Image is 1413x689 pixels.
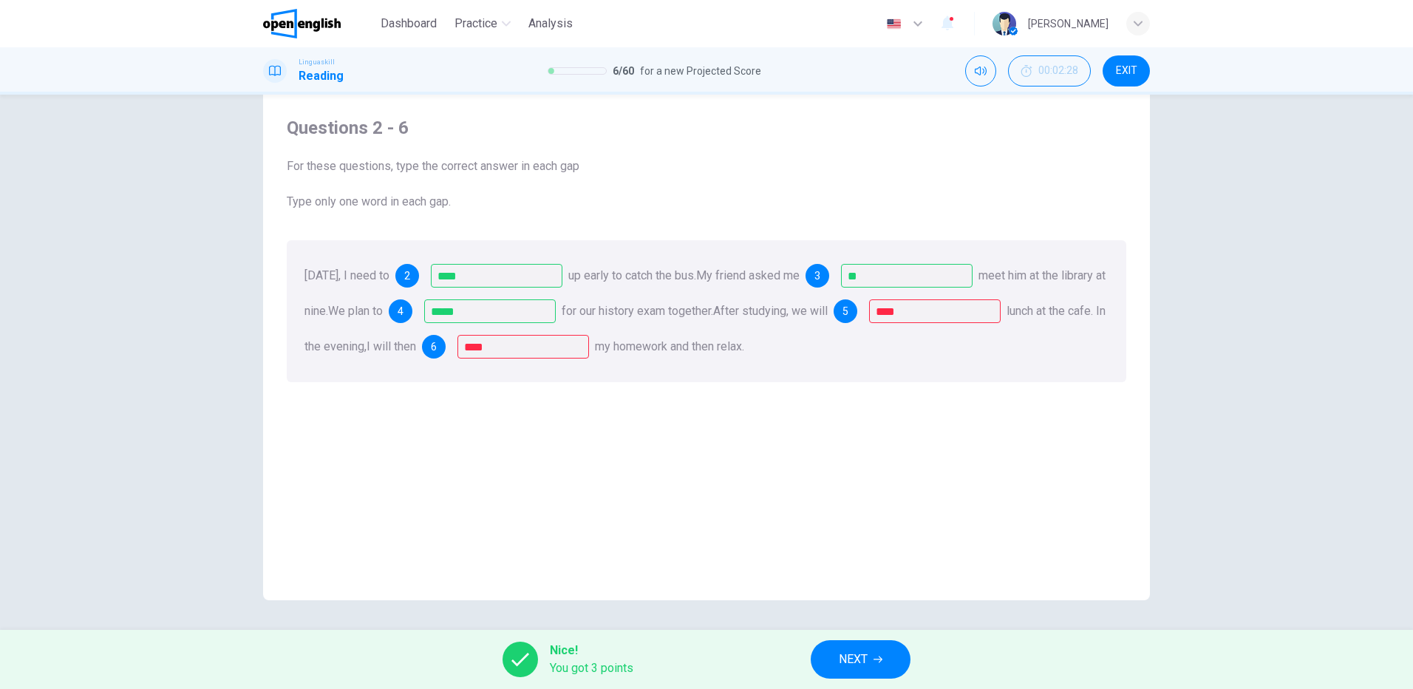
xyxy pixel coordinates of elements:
[431,342,437,352] span: 6
[640,62,761,80] span: for a new Projected Score
[811,640,910,679] button: NEXT
[841,264,973,288] input: to
[381,15,437,33] span: Dashboard
[287,116,1126,140] h4: Questions 2 - 6
[299,57,335,67] span: Linguaskill
[375,10,443,37] button: Dashboard
[457,335,589,359] input: do
[1028,15,1109,33] div: [PERSON_NAME]
[449,10,517,37] button: Practice
[568,268,696,282] span: up early to catch the bus.
[304,268,389,282] span: [DATE], I need to
[965,55,996,86] div: Mute
[550,642,633,659] span: Nice!
[263,9,341,38] img: OpenEnglish logo
[713,304,828,318] span: After studying, we will
[562,304,713,318] span: for our history exam together.
[595,339,744,353] span: my homework and then relax.
[842,306,848,316] span: 5
[1116,65,1137,77] span: EXIT
[885,18,903,30] img: en
[814,271,820,281] span: 3
[869,299,1001,323] input: eat
[528,15,573,33] span: Analysis
[1008,55,1091,86] button: 00:02:28
[328,304,383,318] span: We plan to
[299,67,344,85] h1: Reading
[839,649,868,670] span: NEXT
[550,659,633,677] span: You got 3 points
[613,62,634,80] span: 6 / 60
[454,15,497,33] span: Practice
[287,193,1126,211] span: Type only one word in each gap.
[431,264,562,288] input: wake
[992,12,1016,35] img: Profile picture
[398,306,404,316] span: 4
[424,299,556,323] input: study
[1038,65,1078,77] span: 00:02:28
[404,271,410,281] span: 2
[522,10,579,37] button: Analysis
[287,157,1126,175] span: For these questions, type the correct answer in each gap
[1103,55,1150,86] button: EXIT
[1008,55,1091,86] div: Hide
[367,339,416,353] span: I will then
[696,268,800,282] span: My friend asked me
[263,9,375,38] a: OpenEnglish logo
